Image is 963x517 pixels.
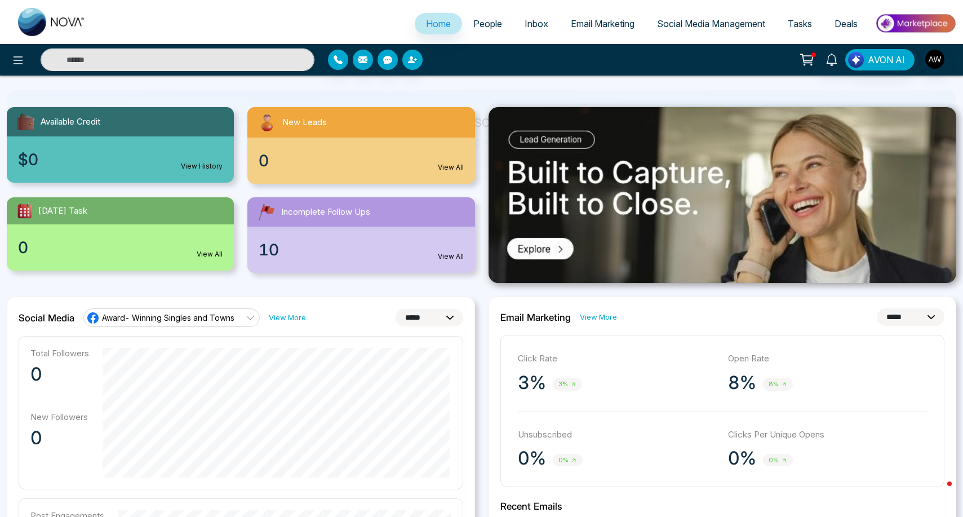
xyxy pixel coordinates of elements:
span: New Leads [282,116,327,129]
span: Incomplete Follow Ups [281,206,370,219]
p: 3% [518,372,546,394]
span: Email Marketing [571,18,634,29]
img: Lead Flow [848,52,864,68]
img: availableCredit.svg [16,112,36,132]
button: AVON AI [845,49,915,70]
h2: Email Marketing [500,312,571,323]
img: Market-place.gif [875,11,956,36]
img: . [489,107,957,284]
h2: Social Media [19,312,74,324]
a: View All [438,251,464,262]
span: Social Media Management [657,18,765,29]
a: View More [580,312,617,322]
span: Deals [835,18,858,29]
img: Nova CRM Logo [18,8,86,36]
span: Award- Winning Singles and Towns [102,312,234,323]
p: 0% [518,447,546,470]
span: 0% [553,454,583,467]
a: View More [269,312,306,323]
span: 0% [763,454,793,467]
a: Tasks [776,13,823,34]
iframe: Intercom live chat [925,479,952,506]
p: Clicks Per Unique Opens [728,428,927,441]
p: Unsubscribed [518,428,717,441]
p: 0 [30,363,89,386]
p: 0 [30,427,89,449]
span: Tasks [788,18,812,29]
a: Social Media Management [646,13,776,34]
a: People [462,13,513,34]
span: 0 [18,236,28,259]
a: View All [197,249,223,259]
p: Click Rate [518,352,717,365]
img: followUps.svg [256,202,277,222]
span: 0 [259,149,269,173]
span: 10 [259,238,279,262]
a: View History [181,161,223,171]
a: New Leads0View All [241,107,481,184]
h2: Recent Emails [500,501,945,512]
a: Email Marketing [560,13,646,34]
span: Home [426,18,451,29]
span: 8% [763,378,793,391]
img: newLeads.svg [256,112,278,133]
span: People [473,18,502,29]
p: 0% [728,447,756,470]
a: Inbox [513,13,560,34]
img: User Avatar [925,50,944,69]
span: Available Credit [41,116,100,129]
a: Incomplete Follow Ups10View All [241,197,481,273]
a: Home [415,13,462,34]
p: Total Followers [30,348,89,359]
span: [DATE] Task [38,205,87,218]
p: 8% [728,372,756,394]
span: Inbox [525,18,548,29]
span: 3% [553,378,582,391]
span: $0 [18,148,38,171]
span: AVON AI [868,53,905,67]
img: todayTask.svg [16,202,34,220]
p: New Followers [30,412,89,422]
p: Open Rate [728,352,927,365]
a: View All [438,162,464,173]
a: Deals [823,13,869,34]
